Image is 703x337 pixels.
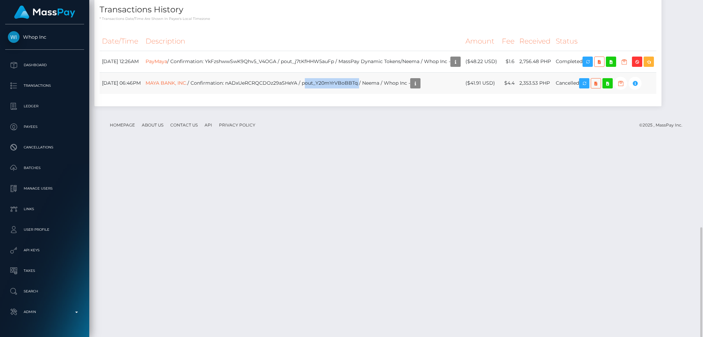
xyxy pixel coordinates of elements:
a: MAYA BANK, INC. [146,80,187,86]
a: Payees [5,118,84,135]
img: Whop Inc [8,31,20,43]
td: 2,756.48 PHP [517,51,553,72]
a: Transactions [5,77,84,94]
p: Transactions [8,81,81,91]
td: Cancelled [553,72,656,94]
h4: Transactions History [100,4,656,16]
td: 2,353.53 PHP [517,72,553,94]
a: Links [5,201,84,218]
a: Batches [5,159,84,177]
a: API [202,120,215,130]
p: Dashboard [8,60,81,70]
td: ($41.91 USD) [463,72,499,94]
a: About Us [139,120,166,130]
td: $1.6 [499,51,517,72]
a: Contact Us [168,120,200,130]
td: Completed [553,51,656,72]
a: Dashboard [5,57,84,74]
th: Status [553,32,656,51]
td: ($48.22 USD) [463,51,499,72]
a: Search [5,283,84,300]
p: Admin [8,307,81,317]
a: Privacy Policy [216,120,258,130]
span: Whop Inc [5,34,84,40]
p: Taxes [8,266,81,276]
p: User Profile [8,225,81,235]
a: Admin [5,303,84,321]
a: Homepage [107,120,138,130]
img: MassPay Logo [14,5,75,19]
th: Amount [463,32,499,51]
p: Search [8,286,81,297]
p: * Transactions date/time are shown in payee's local timezone [100,16,656,21]
p: Links [8,204,81,214]
a: Ledger [5,98,84,115]
a: Manage Users [5,180,84,197]
th: Received [517,32,553,51]
th: Description [143,32,463,51]
td: [DATE] 06:46PM [100,72,143,94]
p: API Keys [8,245,81,255]
td: / Confirmation: nADxUeRCRQCDOz29aSHeYA / pout_Y20mYrVBoBBTq / Neema / Whop Inc - [143,72,463,94]
td: / Confirmation: YkFzshwwSwK9Qhv5_V4OGA / pout_j7tKfHHW5auFp / MassPay Dynamic Tokens/Neema / Whop... [143,51,463,72]
th: Fee [499,32,517,51]
p: Payees [8,122,81,132]
p: Cancellations [8,142,81,153]
a: User Profile [5,221,84,238]
th: Date/Time [100,32,143,51]
div: © 2025 , MassPay Inc. [639,121,688,129]
a: API Keys [5,242,84,259]
a: Cancellations [5,139,84,156]
a: Taxes [5,262,84,279]
td: $4.4 [499,72,517,94]
td: [DATE] 12:26AM [100,51,143,72]
p: Manage Users [8,183,81,194]
p: Ledger [8,101,81,111]
p: Batches [8,163,81,173]
a: PayMaya [146,58,167,64]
